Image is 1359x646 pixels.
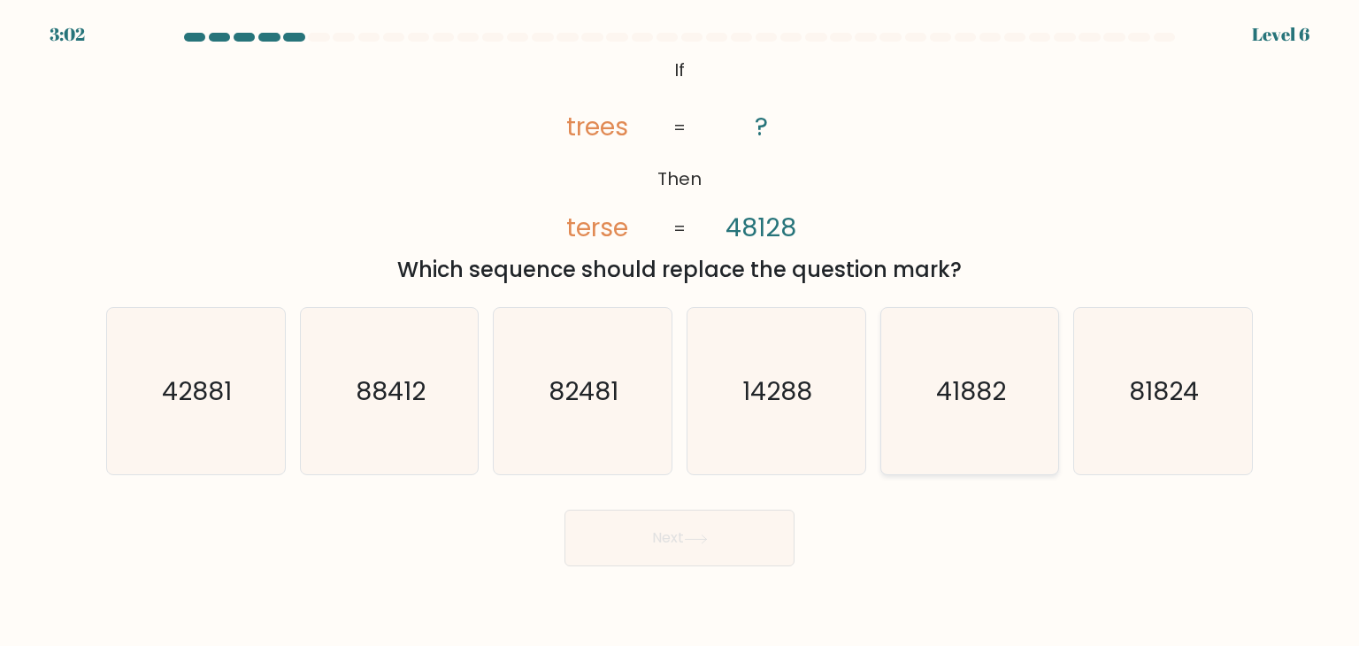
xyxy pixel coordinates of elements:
div: Which sequence should replace the question mark? [117,254,1242,286]
div: 3:02 [50,21,85,48]
text: 82481 [549,373,619,409]
text: 41882 [936,373,1006,409]
tspan: = [673,115,686,140]
text: 14288 [743,373,813,409]
div: Level 6 [1252,21,1309,48]
tspan: ? [755,109,768,144]
tspan: If [674,58,685,82]
text: 88412 [356,373,426,409]
text: 81824 [1130,373,1200,409]
svg: @import url('[URL][DOMAIN_NAME]); [522,53,837,247]
text: 42881 [163,373,233,409]
tspan: 48128 [726,210,796,245]
tspan: trees [567,109,629,144]
button: Next [564,510,795,566]
tspan: terse [567,210,629,245]
tspan: = [673,216,686,241]
tspan: Then [657,166,702,191]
